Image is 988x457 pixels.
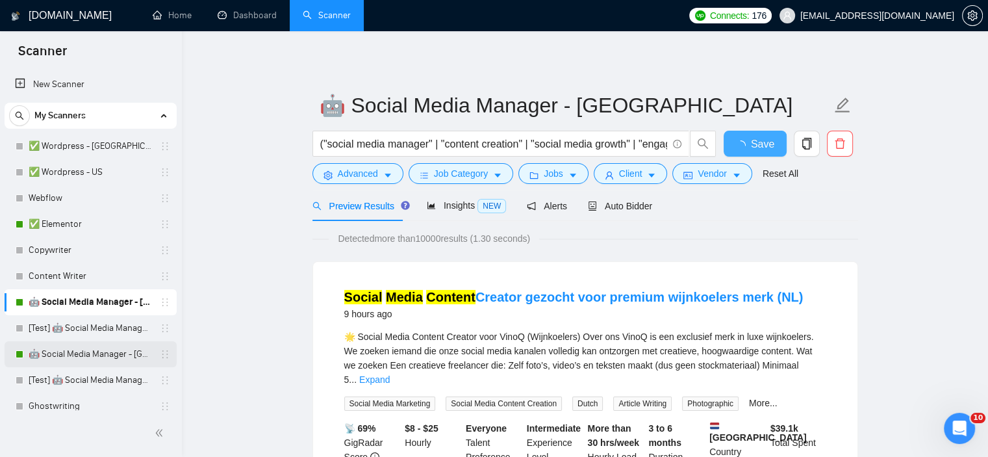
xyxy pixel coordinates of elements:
a: [Test] 🤖 Social Media Manager - [GEOGRAPHIC_DATA] [29,315,152,341]
span: holder [160,349,170,359]
img: upwork-logo.png [695,10,705,21]
li: New Scanner [5,72,177,98]
span: caret-down [493,170,502,180]
span: holder [160,323,170,333]
a: Reset All [763,166,798,181]
span: edit [834,97,851,114]
span: Save [751,136,774,152]
span: holder [160,193,170,203]
span: NEW [477,199,506,213]
span: Jobs [544,166,563,181]
span: holder [160,375,170,385]
input: Scanner name... [320,89,831,122]
span: My Scanners [34,103,86,129]
span: double-left [155,426,168,439]
mark: Media [386,290,423,304]
span: copy [794,138,819,150]
span: 🌟 Social Media Content Creator voor VinoQ (Wijnkoelers) Over ons VinoQ is een exclusief merk in l... [344,332,814,385]
span: idcard [683,170,692,180]
span: Detected more than 10000 results (1.30 seconds) [329,231,539,246]
button: setting [962,5,983,26]
span: holder [160,271,170,281]
b: $8 - $25 [405,423,438,434]
button: delete [827,131,853,157]
span: bars [420,170,429,180]
a: ✅ Wordpress - [GEOGRAPHIC_DATA] [29,133,152,159]
b: $ 39.1k [770,423,798,434]
span: user [605,170,614,180]
b: 📡 69% [344,423,376,434]
a: Copywriter [29,237,152,263]
a: Social Media ContentCreator gezocht voor premium wijnkoelers merk (NL) [344,290,804,304]
span: loading [735,140,751,151]
input: Search Freelance Jobs... [320,136,667,152]
a: Content Writer [29,263,152,289]
button: search [690,131,716,157]
span: search [690,138,715,150]
span: setting [323,170,333,180]
a: Expand [359,374,390,385]
a: Webflow [29,185,152,211]
span: caret-down [383,170,392,180]
span: Photographic [682,397,739,411]
a: [Test] 🤖 Social Media Manager - [GEOGRAPHIC_DATA] [29,367,152,393]
span: Connects: [710,8,749,23]
span: Social Media Marketing [344,397,436,411]
a: Ghostwriting [29,393,152,419]
span: holder [160,245,170,255]
span: holder [160,167,170,177]
a: dashboardDashboard [218,10,277,21]
span: caret-down [647,170,656,180]
button: idcardVendorcaret-down [672,163,752,184]
a: ✅ Wordpress - US [29,159,152,185]
button: settingAdvancedcaret-down [312,163,403,184]
span: area-chart [427,201,436,210]
span: Social Media Content Creation [446,397,562,411]
span: Insights [427,200,506,211]
span: setting [963,10,982,21]
img: 🇳🇱 [710,421,719,430]
span: ... [349,374,357,385]
span: search [10,111,29,120]
span: caret-down [732,170,741,180]
span: Preview Results [312,201,406,211]
img: logo [11,6,20,27]
span: robot [588,202,597,211]
div: 9 hours ago [344,306,804,322]
span: user [783,11,792,20]
span: Article Writing [613,397,672,411]
b: Intermediate [527,423,581,434]
iframe: Intercom live chat [944,413,975,444]
button: folderJobscaret-down [518,163,589,184]
span: folder [529,170,538,180]
a: New Scanner [15,72,166,98]
a: 🤖 Social Media Manager - [GEOGRAPHIC_DATA] [29,341,152,367]
span: delete [828,138,852,150]
a: setting [962,10,983,21]
a: 🤖 Social Media Manager - [GEOGRAPHIC_DATA] [29,289,152,315]
button: Save [724,131,787,157]
span: info-circle [673,140,681,148]
b: More than 30 hrs/week [588,423,639,448]
button: search [9,105,30,126]
span: Job Category [434,166,488,181]
mark: Social [344,290,383,304]
span: holder [160,141,170,151]
mark: Content [426,290,475,304]
span: Alerts [527,201,567,211]
span: 10 [970,413,985,423]
button: barsJob Categorycaret-down [409,163,513,184]
div: 🌟 Social Media Content Creator voor VinoQ (Wijnkoelers) Over ons VinoQ is een exclusief merk in l... [344,330,826,387]
span: holder [160,219,170,229]
span: search [312,202,322,211]
span: notification [527,202,536,211]
button: copy [794,131,820,157]
span: holder [160,401,170,411]
a: homeHome [153,10,192,21]
b: 3 to 6 months [648,423,681,448]
span: Advanced [338,166,378,181]
span: caret-down [568,170,577,180]
span: 176 [752,8,766,23]
b: Everyone [466,423,507,434]
b: [GEOGRAPHIC_DATA] [709,421,807,443]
